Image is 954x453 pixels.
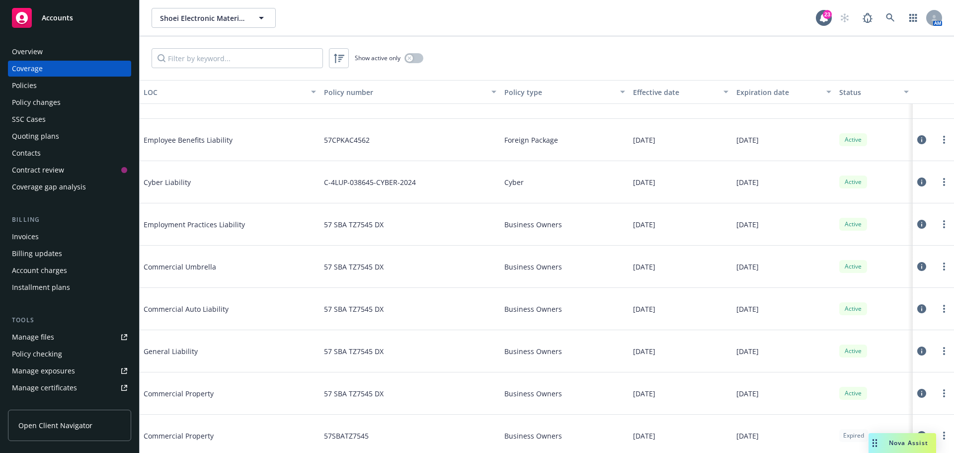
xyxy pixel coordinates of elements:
[8,363,131,379] a: Manage exposures
[843,389,863,398] span: Active
[8,315,131,325] div: Tools
[938,387,950,399] a: more
[843,178,863,186] span: Active
[736,431,759,441] span: [DATE]
[938,176,950,188] a: more
[839,87,898,97] div: Status
[12,246,62,262] div: Billing updates
[355,54,400,62] span: Show active only
[889,439,928,447] span: Nova Assist
[12,78,37,93] div: Policies
[736,87,820,97] div: Expiration date
[12,263,67,278] div: Account charges
[140,80,320,104] button: LOC
[938,345,950,357] a: more
[835,8,855,28] a: Start snowing
[8,162,131,178] a: Contract review
[858,8,877,28] a: Report a Bug
[633,431,655,441] span: [DATE]
[8,279,131,295] a: Installment plans
[8,263,131,278] a: Account charges
[633,219,655,230] span: [DATE]
[633,87,717,97] div: Effective date
[938,303,950,315] a: more
[903,8,923,28] a: Switch app
[736,388,759,399] span: [DATE]
[8,329,131,345] a: Manage files
[869,433,936,453] button: Nova Assist
[8,346,131,362] a: Policy checking
[843,431,864,440] span: Expired
[843,262,863,271] span: Active
[736,177,759,187] span: [DATE]
[633,346,655,357] span: [DATE]
[500,80,629,104] button: Policy type
[8,78,131,93] a: Policies
[12,61,43,77] div: Coverage
[629,80,732,104] button: Effective date
[504,262,562,272] span: Business Owners
[504,388,562,399] span: Business Owners
[8,229,131,245] a: Invoices
[18,420,92,431] span: Open Client Navigator
[823,10,832,19] div: 23
[144,346,293,357] span: General Liability
[504,346,562,357] span: Business Owners
[42,14,73,22] span: Accounts
[12,229,39,245] div: Invoices
[8,215,131,225] div: Billing
[144,262,293,272] span: Commercial Umbrella
[504,431,562,441] span: Business Owners
[324,346,384,357] span: 57 SBA TZ7545 DX
[504,219,562,230] span: Business Owners
[504,87,614,97] div: Policy type
[633,135,655,145] span: [DATE]
[938,261,950,272] a: more
[12,94,61,110] div: Policy changes
[144,219,293,230] span: Employment Practices Liability
[152,8,276,28] button: Shoei Electronic Materials Inc.
[504,304,562,314] span: Business Owners
[12,346,62,362] div: Policy checking
[144,87,305,97] div: LOC
[869,433,881,453] div: Drag to move
[8,128,131,144] a: Quoting plans
[8,145,131,161] a: Contacts
[12,329,54,345] div: Manage files
[12,145,41,161] div: Contacts
[504,177,524,187] span: Cyber
[12,363,75,379] div: Manage exposures
[12,128,59,144] div: Quoting plans
[633,262,655,272] span: [DATE]
[144,177,293,187] span: Cyber Liability
[8,179,131,195] a: Coverage gap analysis
[12,397,62,413] div: Manage claims
[320,80,500,104] button: Policy number
[12,279,70,295] div: Installment plans
[843,304,863,313] span: Active
[843,135,863,144] span: Active
[8,4,131,32] a: Accounts
[324,262,384,272] span: 57 SBA TZ7545 DX
[12,111,46,127] div: SSC Cases
[938,134,950,146] a: more
[938,218,950,230] a: more
[8,44,131,60] a: Overview
[324,388,384,399] span: 57 SBA TZ7545 DX
[8,111,131,127] a: SSC Cases
[144,388,293,399] span: Commercial Property
[152,48,323,68] input: Filter by keyword...
[880,8,900,28] a: Search
[324,431,369,441] span: 57SBATZ7545
[12,44,43,60] div: Overview
[324,177,416,187] span: C-4LUP-038645-CYBER-2024
[843,347,863,356] span: Active
[843,220,863,229] span: Active
[736,304,759,314] span: [DATE]
[633,304,655,314] span: [DATE]
[732,80,835,104] button: Expiration date
[144,304,293,314] span: Commercial Auto Liability
[938,430,950,442] a: more
[8,61,131,77] a: Coverage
